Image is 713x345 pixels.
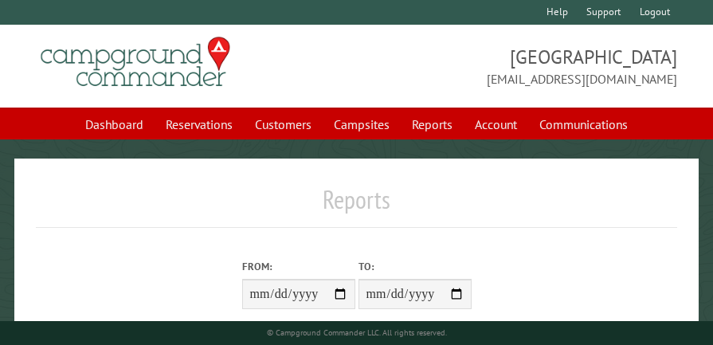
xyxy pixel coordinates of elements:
a: Reports [402,109,462,139]
a: Communications [530,109,637,139]
a: Customers [245,109,321,139]
h1: Reports [36,184,678,228]
a: Account [465,109,527,139]
small: © Campground Commander LLC. All rights reserved. [267,327,447,338]
label: From: [242,259,355,274]
a: Campsites [324,109,399,139]
a: Reservations [156,109,242,139]
a: Dashboard [76,109,153,139]
span: [GEOGRAPHIC_DATA] [EMAIL_ADDRESS][DOMAIN_NAME] [357,44,678,88]
label: To: [358,259,472,274]
img: Campground Commander [36,31,235,93]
